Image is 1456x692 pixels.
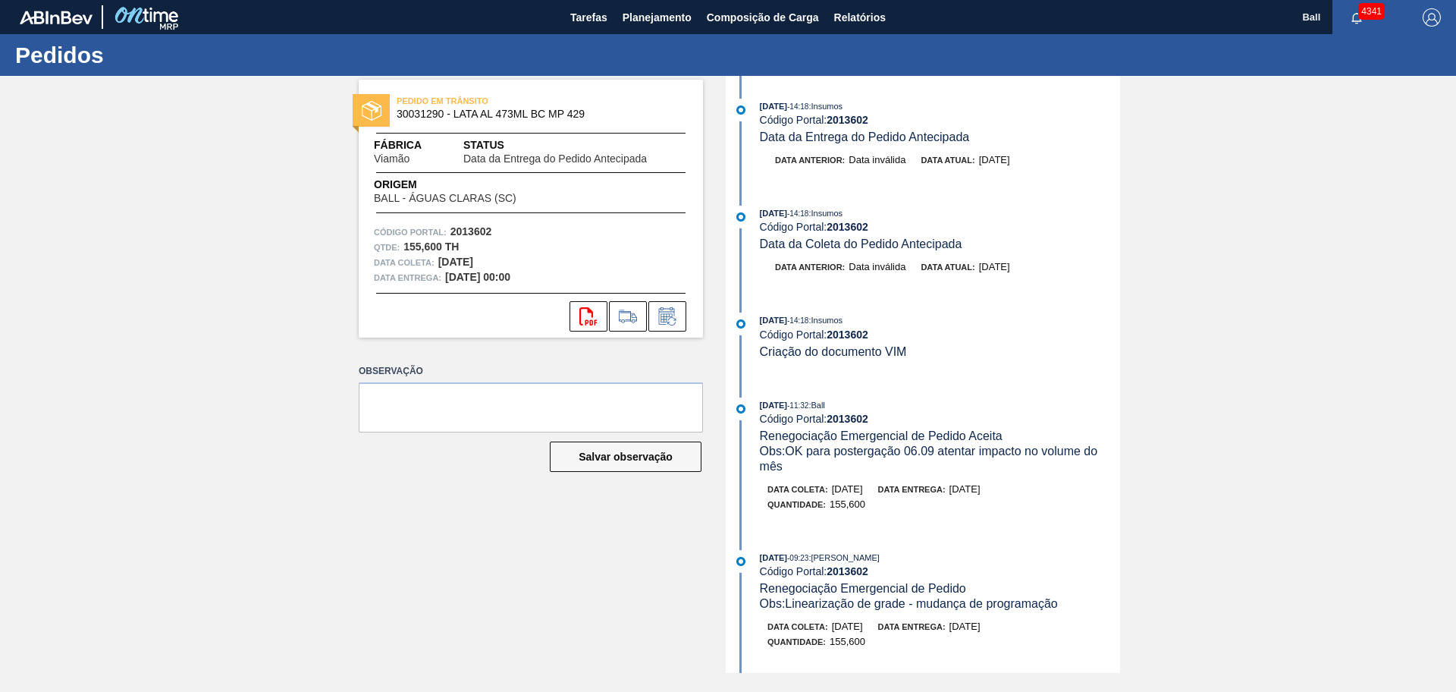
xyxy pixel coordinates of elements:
h1: Pedidos [15,46,284,64]
span: 155,600 [830,499,865,510]
span: Planejamento [623,8,692,27]
span: Data atual: [921,263,974,272]
span: Quantidade : [767,500,826,509]
span: [DATE] [832,483,863,495]
span: : Insumos [808,209,843,218]
span: Renegociação Emergencial de Pedido [760,582,966,595]
span: [DATE] [979,261,1010,272]
span: Qtde : [374,240,400,255]
img: atual [736,557,745,566]
span: Código Portal: [374,225,447,240]
button: Salvar observação [550,442,701,472]
span: 30031290 - LATA AL 473ML BC MP 429 [397,109,672,120]
span: Data coleta: [767,622,828,631]
strong: 2013602 [450,225,492,237]
span: Criação do documento VIM [760,345,907,358]
span: : Ball [808,401,824,410]
span: - 11:32 [787,401,808,410]
span: Tarefas [570,8,607,27]
span: PEDIDO EM TRÂNSITO [397,93,609,109]
span: : Insumos [808,102,843,111]
span: [DATE] [760,316,787,325]
span: Composição de Carga [707,8,819,27]
span: [DATE] [832,621,863,632]
img: Logout [1423,8,1441,27]
span: Data da Entrega do Pedido Antecipada [463,153,647,165]
span: [DATE] [760,102,787,111]
span: Obs: OK para postergação 06.09 atentar impacto no volume do mês [760,445,1101,473]
span: - 14:18 [787,102,808,111]
span: Obs: Linearização de grade - mudança de programação [760,597,1058,610]
span: 4341 [1358,3,1385,20]
span: Data entrega: [374,270,441,285]
label: Observação [359,360,703,382]
strong: 2013602 [827,114,868,126]
span: [DATE] [760,553,787,562]
img: atual [736,212,745,222]
strong: 155,600 TH [403,241,459,253]
span: [DATE] [760,209,787,218]
span: - 14:18 [787,316,808,325]
span: Data da Entrega do Pedido Antecipada [760,131,970,143]
strong: [DATE] [438,256,473,268]
div: Código Portal: [760,114,1120,126]
span: Data anterior: [775,263,845,272]
span: [DATE] [949,483,981,495]
span: 155,600 [830,636,865,647]
img: atual [736,319,745,329]
span: Status [463,137,688,153]
div: Informar alteração no pedido [648,301,686,332]
div: Ir para Composição de Carga [609,301,647,332]
span: Viamão [374,153,409,165]
strong: 2013602 [827,565,868,577]
span: Data coleta: [767,485,828,494]
span: - 14:18 [787,209,808,218]
div: Código Portal: [760,221,1120,233]
span: : [PERSON_NAME] [808,553,880,562]
img: status [362,101,381,121]
span: Quantidade : [767,637,826,646]
span: Data entrega: [878,485,946,494]
span: Data coleta: [374,255,435,270]
span: Renegociação Emergencial de Pedido Aceita [760,429,1003,442]
div: Código Portal: [760,413,1120,425]
div: Abrir arquivo PDF [570,301,607,332]
strong: 2013602 [827,221,868,233]
span: Data entrega: [878,622,946,631]
div: Código Portal: [760,329,1120,341]
span: [DATE] [760,401,787,410]
span: Fábrica [374,137,457,153]
strong: [DATE] 00:00 [445,271,510,283]
span: - 09:23 [787,554,808,562]
button: Notificações [1332,7,1381,28]
span: Relatórios [834,8,886,27]
span: [DATE] [949,621,981,632]
span: Origem [374,177,560,193]
strong: 2013602 [827,413,868,425]
span: Data anterior: [775,156,845,165]
span: Data atual: [921,156,974,165]
img: TNhmsLtSVTkK8tSr43FrP2fwEKptu5GPRR3wAAAABJRU5ErkJggg== [20,11,93,24]
strong: 2013602 [827,329,868,341]
img: atual [736,404,745,414]
span: [DATE] [979,154,1010,165]
span: Data inválida [849,154,905,165]
span: Data da Coleta do Pedido Antecipada [760,237,962,250]
span: : Insumos [808,316,843,325]
div: Código Portal: [760,565,1120,577]
img: atual [736,105,745,115]
span: Data inválida [849,261,905,272]
span: BALL - ÁGUAS CLARAS (SC) [374,193,516,204]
